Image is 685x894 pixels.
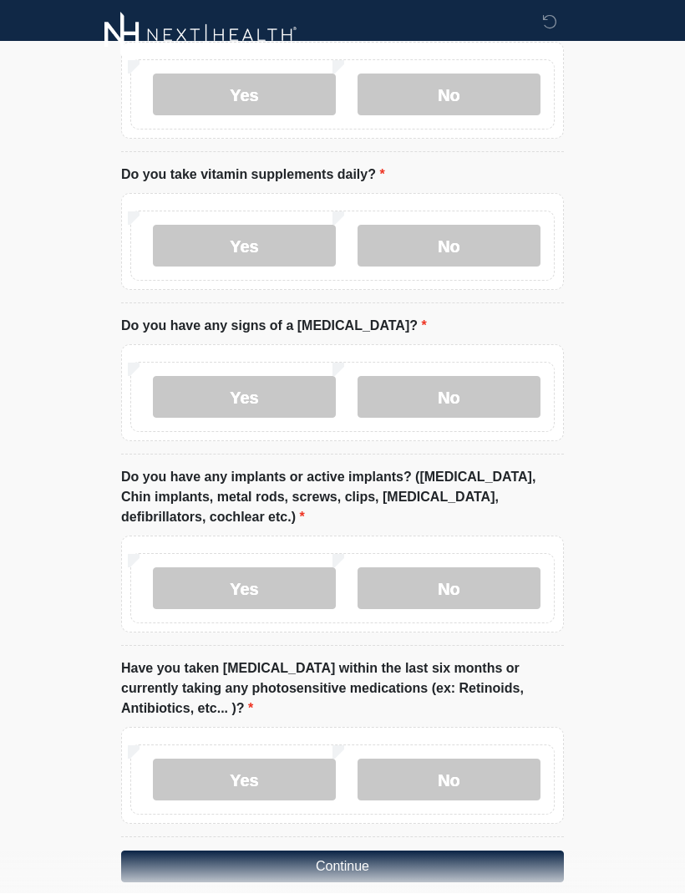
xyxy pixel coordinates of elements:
label: No [358,226,540,267]
label: No [358,568,540,610]
label: No [358,759,540,801]
label: Do you have any implants or active implants? ([MEDICAL_DATA], Chin implants, metal rods, screws, ... [121,468,564,528]
img: Next-Health Logo [104,13,297,58]
button: Continue [121,851,564,883]
label: Yes [153,226,336,267]
label: Do you take vitamin supplements daily? [121,165,385,185]
label: Yes [153,377,336,419]
label: Yes [153,74,336,116]
label: No [358,74,540,116]
label: Have you taken [MEDICAL_DATA] within the last six months or currently taking any photosensitive m... [121,659,564,719]
label: Do you have any signs of a [MEDICAL_DATA]? [121,317,427,337]
label: No [358,377,540,419]
label: Yes [153,568,336,610]
label: Yes [153,759,336,801]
